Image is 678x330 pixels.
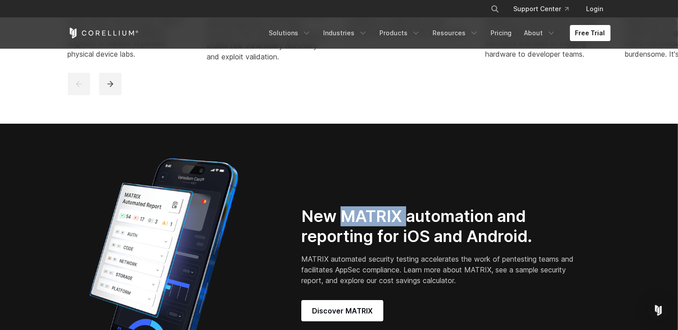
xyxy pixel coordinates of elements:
[68,73,90,95] button: previous
[68,28,139,38] a: Corellium Home
[264,25,611,41] div: Navigation Menu
[519,25,561,41] a: About
[301,300,383,322] a: Discover MATRIX
[301,254,577,286] p: MATRIX automated security testing accelerates the work of pentesting teams and facilitates AppSec...
[301,206,577,246] h2: New MATRIX automation and reporting for iOS and Android.
[264,25,316,41] a: Solutions
[487,1,503,17] button: Search
[507,1,576,17] a: Support Center
[99,73,121,95] button: next
[318,25,373,41] a: Industries
[579,1,611,17] a: Login
[374,25,426,41] a: Products
[312,305,373,316] span: Discover MATRIX
[570,25,611,41] a: Free Trial
[648,300,669,321] div: Open Intercom Messenger
[428,25,484,41] a: Resources
[486,25,517,41] a: Pricing
[480,1,611,17] div: Navigation Menu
